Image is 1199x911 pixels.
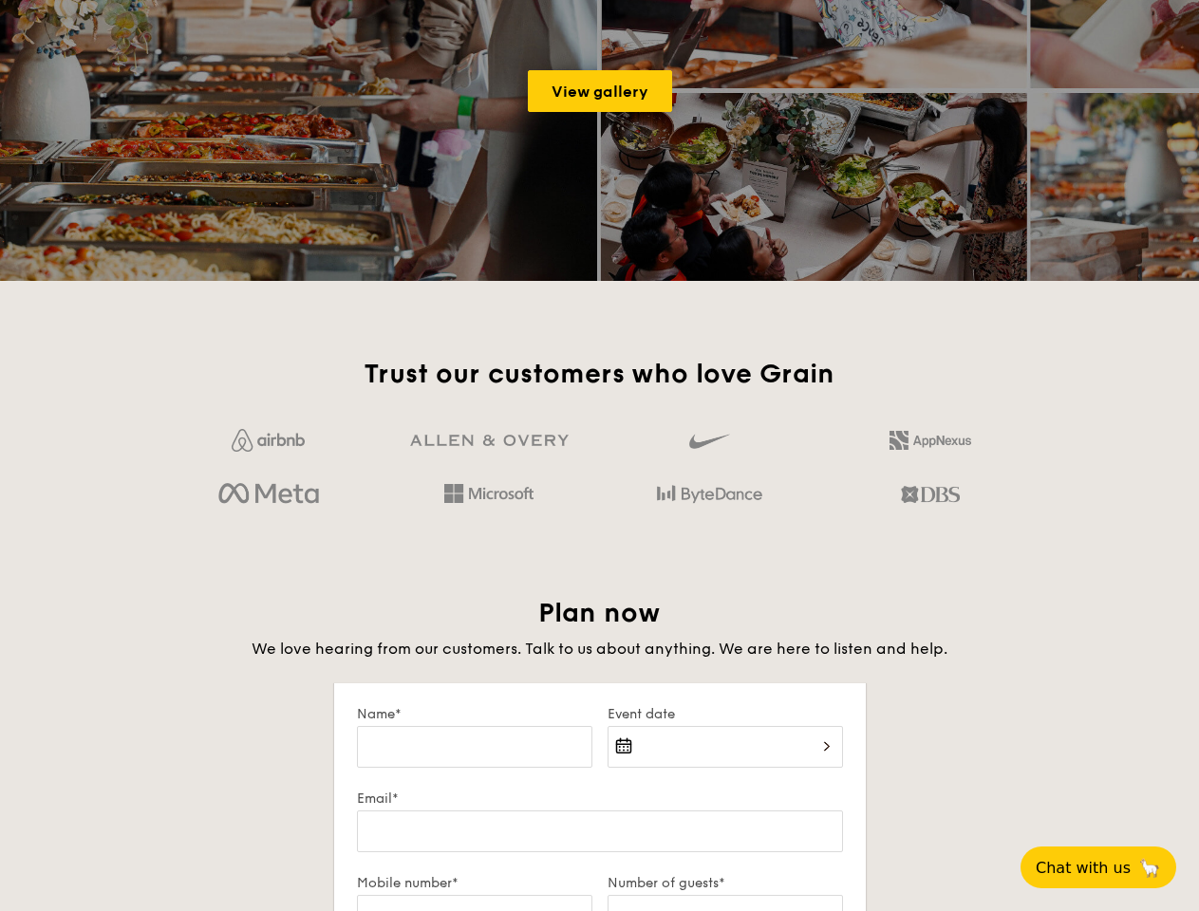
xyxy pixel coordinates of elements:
[1138,857,1161,879] span: 🦙
[608,706,843,722] label: Event date
[252,640,947,658] span: We love hearing from our customers. Talk to us about anything. We are here to listen and help.
[901,478,959,511] img: dbs.a5bdd427.png
[528,70,672,112] a: View gallery
[410,435,569,447] img: GRg3jHAAAAABJRU5ErkJggg==
[608,875,843,891] label: Number of guests*
[444,484,534,503] img: Hd4TfVa7bNwuIo1gAAAAASUVORK5CYII=
[357,706,592,722] label: Name*
[1021,846,1176,888] button: Chat with us🦙
[218,478,318,511] img: meta.d311700b.png
[657,478,762,511] img: bytedance.dc5c0c88.png
[689,425,729,457] img: gdlseuq06himwAAAABJRU5ErkJggg==
[166,357,1033,391] h2: Trust our customers who love Grain
[357,875,592,891] label: Mobile number*
[232,429,305,452] img: Jf4Dw0UUCKFd4aYAAAAASUVORK5CYII=
[890,431,971,450] img: 2L6uqdT+6BmeAFDfWP11wfMG223fXktMZIL+i+lTG25h0NjUBKOYhdW2Kn6T+C0Q7bASH2i+1JIsIulPLIv5Ss6l0e291fRVW...
[1036,859,1131,877] span: Chat with us
[357,790,843,807] label: Email*
[538,597,661,629] span: Plan now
